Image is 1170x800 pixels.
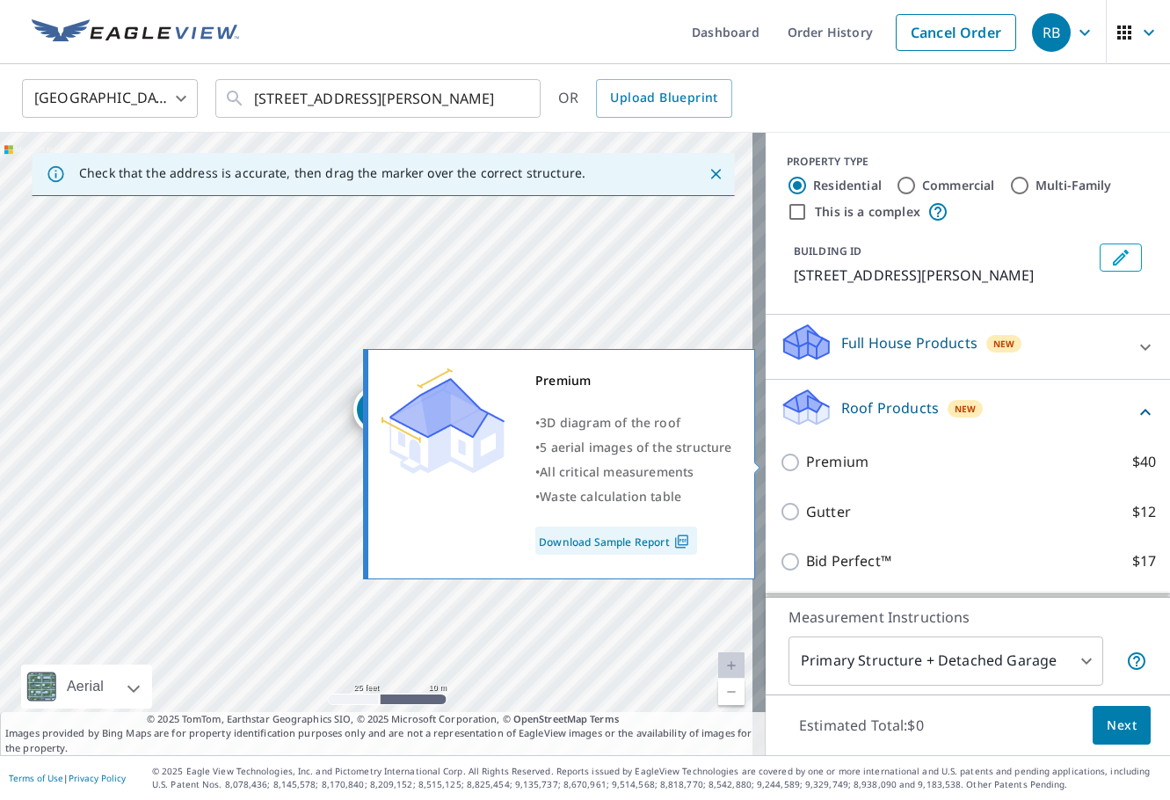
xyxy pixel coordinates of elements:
span: © 2025 TomTom, Earthstar Geographics SIO, © 2025 Microsoft Corporation, © [147,712,619,727]
p: Gutter [806,501,851,523]
div: Premium [535,368,732,393]
div: • [535,435,732,460]
img: EV Logo [32,19,239,46]
p: $40 [1132,451,1156,473]
div: Dropped pin, building 1, Residential property, 1033 Sabine Pl Kissimmee, FL 34759 [353,387,399,441]
span: Upload Blueprint [610,87,717,109]
p: Estimated Total: $0 [785,706,938,745]
p: Measurement Instructions [788,607,1147,628]
img: Premium [382,368,505,474]
div: Full House ProductsNew [780,322,1156,372]
span: All critical measurements [540,463,694,480]
a: OpenStreetMap [513,712,587,725]
span: New [955,402,977,416]
button: Close [704,163,727,185]
a: Terms [590,712,619,725]
span: 3D diagram of the roof [540,414,680,431]
img: Pdf Icon [670,534,694,549]
p: Premium [806,451,868,473]
label: Residential [813,177,882,194]
span: Your report will include the primary structure and a detached garage if one exists. [1126,651,1147,672]
div: [GEOGRAPHIC_DATA] [22,74,198,123]
a: Current Level 20, Zoom In Disabled [718,652,745,679]
label: Multi-Family [1036,177,1112,194]
div: Aerial [21,665,152,709]
a: Upload Blueprint [596,79,731,118]
p: © 2025 Eagle View Technologies, Inc. and Pictometry International Corp. All Rights Reserved. Repo... [152,765,1161,791]
div: OR [558,79,732,118]
p: Roof Products [841,397,939,418]
div: Roof ProductsNew [780,387,1156,437]
div: • [535,411,732,435]
a: Cancel Order [896,14,1016,51]
p: Full House Products [841,332,977,353]
input: Search by address or latitude-longitude [254,74,505,123]
a: Privacy Policy [69,772,126,784]
div: Primary Structure + Detached Garage [788,636,1103,686]
button: Next [1093,706,1151,745]
span: 5 aerial images of the structure [540,439,731,455]
span: New [993,337,1015,351]
a: Current Level 20, Zoom Out [718,679,745,705]
p: | [9,773,126,783]
button: Edit building 1 [1100,244,1142,272]
span: Waste calculation table [540,488,681,505]
div: • [535,460,732,484]
div: RB [1032,13,1071,52]
p: [STREET_ADDRESS][PERSON_NAME] [794,265,1093,286]
label: Commercial [922,177,995,194]
p: BUILDING ID [794,244,861,258]
p: $17 [1132,550,1156,572]
div: • [535,484,732,509]
p: $12 [1132,501,1156,523]
p: Check that the address is accurate, then drag the marker over the correct structure. [79,165,585,181]
label: This is a complex [815,203,920,221]
a: Download Sample Report [535,527,697,555]
div: Aerial [62,665,109,709]
div: PROPERTY TYPE [787,154,1149,170]
p: Bid Perfect™ [806,550,891,572]
a: Terms of Use [9,772,63,784]
span: Next [1107,715,1137,737]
